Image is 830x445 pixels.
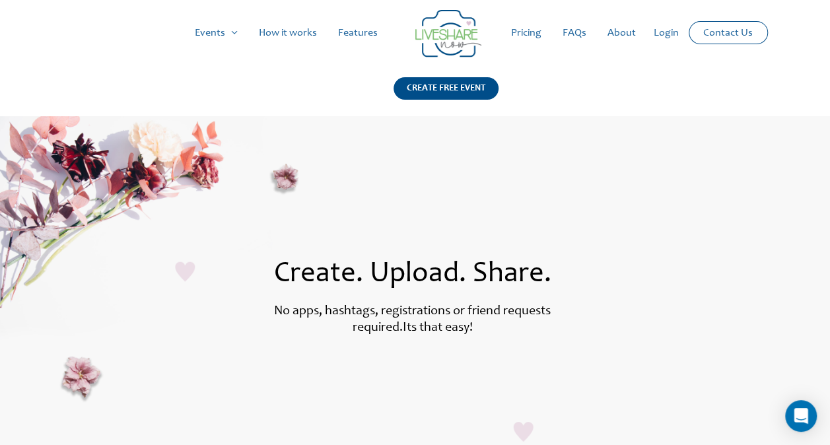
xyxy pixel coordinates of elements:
[643,12,689,54] a: Login
[785,400,817,432] div: Open Intercom Messenger
[415,10,481,57] img: LiveShare logo - Capture & Share Event Memories
[552,12,597,54] a: FAQs
[597,12,646,54] a: About
[328,12,388,54] a: Features
[274,260,551,289] span: Create. Upload. Share.
[184,12,248,54] a: Events
[394,77,499,100] div: CREATE FREE EVENT
[248,12,328,54] a: How it works
[693,22,763,44] a: Contact Us
[394,77,499,116] a: CREATE FREE EVENT
[23,12,807,54] nav: Site Navigation
[501,12,552,54] a: Pricing
[274,305,551,335] label: No apps, hashtags, registrations or friend requests required.
[403,322,473,335] label: Its that easy!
